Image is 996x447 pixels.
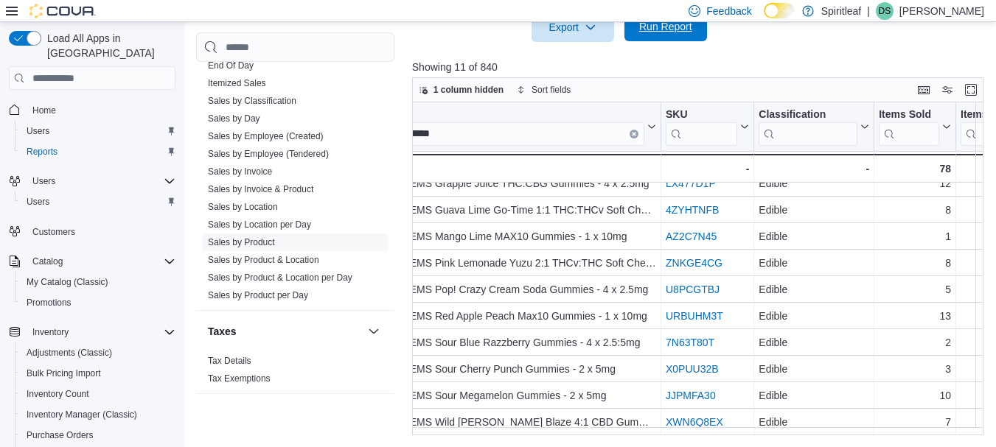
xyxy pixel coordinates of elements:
[208,96,296,108] span: Sales by Classification
[879,308,951,325] div: 13
[15,292,181,313] button: Promotions
[759,387,869,405] div: Edible
[27,172,175,190] span: Users
[372,255,656,272] div: SHRED'EMS Pink Lemonade Yuzu 2:1 THCv:THC Soft Chew - 4 x 5:2.5mg
[412,60,989,74] p: Showing 11 of 840
[666,160,749,177] div: -
[879,175,951,193] div: 12
[27,429,94,441] span: Purchase Orders
[21,365,175,382] span: Bulk Pricing Import
[27,323,74,341] button: Inventory
[879,281,951,299] div: 5
[208,373,271,385] span: Tax Exemptions
[879,160,951,177] div: 78
[41,31,175,60] span: Load All Apps in [GEOGRAPHIC_DATA]
[27,388,89,400] span: Inventory Count
[759,202,869,219] div: Edible
[666,311,723,323] a: URBUHM3T
[21,426,100,444] a: Purchase Orders
[759,281,869,299] div: Edible
[32,326,69,338] span: Inventory
[706,4,751,18] span: Feedback
[666,258,722,270] a: ZNKGE4CG
[208,291,308,301] a: Sales by Product per Day
[208,184,313,196] span: Sales by Invoice & Product
[867,2,870,20] p: |
[759,361,869,379] div: Edible
[666,417,723,429] a: XWN6Q8EX
[372,308,656,325] div: SHRED'EMS Red Apple Peach Max10 Gummies - 1 x 10mg
[208,96,296,107] a: Sales by Classification
[372,108,644,146] div: Product
[540,13,605,42] span: Export
[15,384,181,404] button: Inventory Count
[208,273,352,284] a: Sales by Product & Location per Day
[372,334,656,352] div: SHRED'EMS Sour Blue Razzberry Gummies - 4 x 2.5:5mg
[21,122,55,140] a: Users
[372,175,656,193] div: SHRED'EMS Grapple Juice THC:CBG Gummies - 4 x 2.5mg
[372,281,656,299] div: SHRED'EMS Pop! Crazy Cream Soda Gummies - 4 x 2.5mg
[21,406,175,423] span: Inventory Manager (Classic)
[208,255,319,267] span: Sales by Product & Location
[27,409,137,420] span: Inventory Manager (Classic)
[21,193,175,211] span: Users
[208,238,275,248] a: Sales by Product
[27,323,175,341] span: Inventory
[208,132,324,142] a: Sales by Employee (Created)
[21,406,143,423] a: Inventory Manager (Classic)
[27,223,81,241] a: Customers
[208,131,324,143] span: Sales by Employee (Created)
[21,344,118,362] a: Adjustments (Classic)
[666,231,717,243] a: AZ2C7N45
[208,325,362,339] button: Taxes
[511,81,577,99] button: Sort fields
[759,228,869,246] div: Edible
[208,185,313,195] a: Sales by Invoice & Product
[759,160,869,177] div: -
[27,102,62,119] a: Home
[666,337,714,349] a: 7N63T80T
[21,426,175,444] span: Purchase Orders
[879,361,951,379] div: 3
[27,125,49,137] span: Users
[15,363,181,384] button: Bulk Pricing Import
[666,205,719,217] a: 4ZYHTNFB
[196,57,394,311] div: Sales
[371,160,656,177] div: Totals
[879,108,951,146] button: Items Sold
[915,81,933,99] button: Keyboard shortcuts
[759,308,869,325] div: Edible
[532,84,571,96] span: Sort fields
[433,84,504,96] span: 1 column hidden
[208,256,319,266] a: Sales by Product & Location
[759,108,857,122] div: Classification
[21,143,63,161] a: Reports
[27,276,108,288] span: My Catalog (Classic)
[208,219,311,231] span: Sales by Location per Day
[759,255,869,272] div: Edible
[208,78,266,90] span: Itemized Sales
[666,108,737,122] div: SKU
[630,130,638,138] button: Clear input
[639,19,692,34] span: Run Report
[666,390,716,402] a: JJPMFA30
[208,167,272,177] a: Sales by Invoice
[208,114,260,124] a: Sales by Day
[21,344,175,362] span: Adjustments (Classic)
[666,178,716,190] a: LX477D1P
[821,2,861,20] p: Spiritleaf
[879,108,939,146] div: Items Sold
[15,404,181,425] button: Inventory Manager (Classic)
[21,365,107,382] a: Bulk Pricing Import
[208,203,278,213] a: Sales by Location
[208,202,278,214] span: Sales by Location
[879,228,951,246] div: 1
[21,385,175,403] span: Inventory Count
[208,272,352,284] span: Sales by Product & Location per Day
[15,191,181,212] button: Users
[759,414,869,432] div: Edible
[208,61,254,71] a: End Of Day
[372,228,656,246] div: SHRED'EMS Mango Lime MAX10 Gummies - 1 x 10mg
[27,222,175,241] span: Customers
[32,105,56,116] span: Home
